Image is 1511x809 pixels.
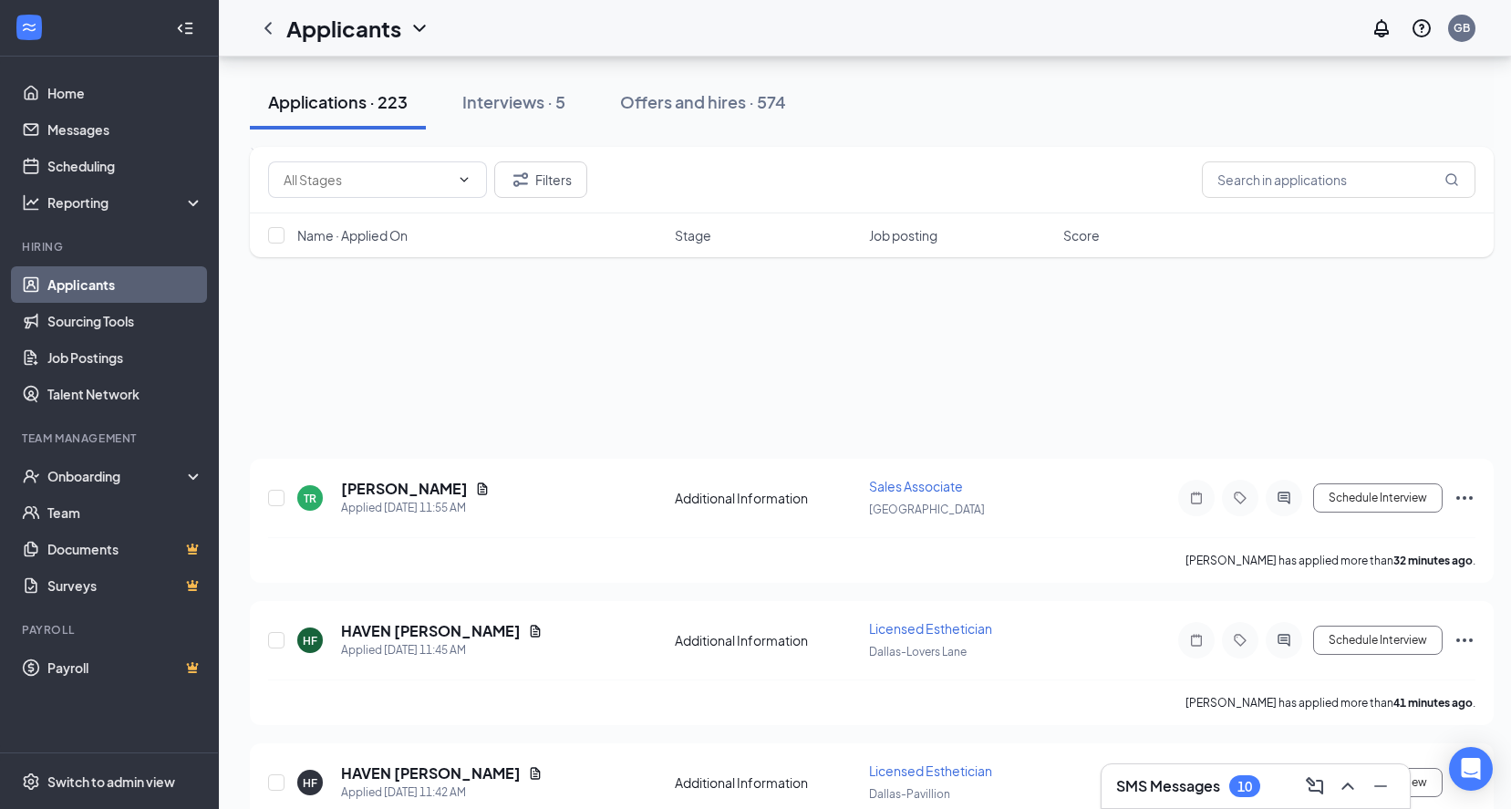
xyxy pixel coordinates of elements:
[304,491,316,506] div: TR
[1313,483,1443,513] button: Schedule Interview
[620,90,786,113] div: Offers and hires · 574
[675,489,858,507] div: Additional Information
[1454,629,1475,651] svg: Ellipses
[303,633,317,648] div: HF
[869,226,937,244] span: Job posting
[409,17,430,39] svg: ChevronDown
[22,193,40,212] svg: Analysis
[1444,172,1459,187] svg: MagnifyingGlass
[675,631,858,649] div: Additional Information
[341,479,468,499] h5: [PERSON_NAME]
[22,239,200,254] div: Hiring
[869,787,950,801] span: Dallas-Pavillion
[528,766,543,781] svg: Document
[1449,747,1493,791] div: Open Intercom Messenger
[510,169,532,191] svg: Filter
[286,13,401,44] h1: Applicants
[47,531,203,567] a: DocumentsCrown
[869,478,963,494] span: Sales Associate
[341,763,521,783] h5: HAVEN [PERSON_NAME]
[47,649,203,686] a: PayrollCrown
[1371,17,1392,39] svg: Notifications
[1273,633,1295,648] svg: ActiveChat
[1454,20,1470,36] div: GB
[1273,491,1295,505] svg: ActiveChat
[1185,491,1207,505] svg: Note
[475,482,490,496] svg: Document
[20,18,38,36] svg: WorkstreamLogo
[1202,161,1475,198] input: Search in applications
[47,376,203,412] a: Talent Network
[257,17,279,39] svg: ChevronLeft
[869,762,992,779] span: Licensed Esthetician
[1300,772,1330,801] button: ComposeMessage
[675,226,711,244] span: Stage
[1393,554,1473,567] b: 32 minutes ago
[47,111,203,148] a: Messages
[1229,633,1251,648] svg: Tag
[341,783,543,802] div: Applied [DATE] 11:42 AM
[1229,491,1251,505] svg: Tag
[297,226,408,244] span: Name · Applied On
[1366,772,1395,801] button: Minimize
[1411,17,1433,39] svg: QuestionInfo
[675,773,858,792] div: Additional Information
[22,773,40,791] svg: Settings
[1185,553,1475,568] p: [PERSON_NAME] has applied more than .
[1333,772,1362,801] button: ChevronUp
[1370,775,1392,797] svg: Minimize
[303,775,317,791] div: HF
[1116,776,1220,796] h3: SMS Messages
[176,19,194,37] svg: Collapse
[1393,696,1473,710] b: 41 minutes ago
[47,148,203,184] a: Scheduling
[22,430,200,446] div: Team Management
[869,620,992,637] span: Licensed Esthetician
[1313,626,1443,655] button: Schedule Interview
[869,645,967,659] span: Dallas-Lovers Lane
[1304,775,1326,797] svg: ComposeMessage
[528,624,543,638] svg: Document
[47,773,175,791] div: Switch to admin view
[1237,779,1252,794] div: 10
[47,303,203,339] a: Sourcing Tools
[341,621,521,641] h5: HAVEN [PERSON_NAME]
[1185,695,1475,710] p: [PERSON_NAME] has applied more than .
[284,170,450,190] input: All Stages
[1185,633,1207,648] svg: Note
[457,172,471,187] svg: ChevronDown
[47,193,204,212] div: Reporting
[47,266,203,303] a: Applicants
[869,503,985,516] span: [GEOGRAPHIC_DATA]
[47,467,188,485] div: Onboarding
[341,641,543,659] div: Applied [DATE] 11:45 AM
[22,467,40,485] svg: UserCheck
[47,494,203,531] a: Team
[22,622,200,638] div: Payroll
[1063,226,1100,244] span: Score
[47,339,203,376] a: Job Postings
[268,90,408,113] div: Applications · 223
[47,75,203,111] a: Home
[462,90,565,113] div: Interviews · 5
[1337,775,1359,797] svg: ChevronUp
[1454,487,1475,509] svg: Ellipses
[47,567,203,604] a: SurveysCrown
[494,161,587,198] button: Filter Filters
[341,499,490,517] div: Applied [DATE] 11:55 AM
